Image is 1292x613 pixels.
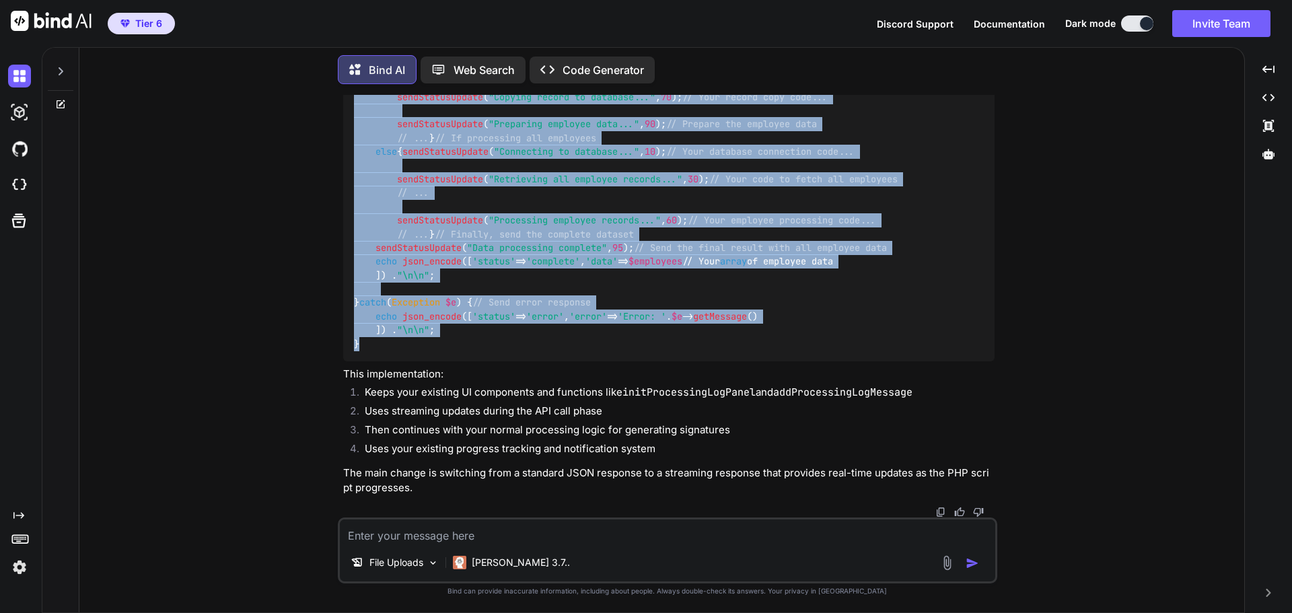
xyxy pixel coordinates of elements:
[338,586,997,596] p: Bind can provide inaccurate information, including about people. Always double-check its answers....
[445,297,456,309] span: $e
[935,507,946,517] img: copy
[672,310,682,322] span: $e
[773,386,912,399] code: addProcessingLogMessage
[489,215,661,227] span: "Processing employee records..."
[397,324,429,336] span: "\n\n"
[375,242,462,254] span: sendStatusUpdate
[682,91,828,103] span: // Your record copy code...
[569,310,607,322] span: 'error'
[1172,10,1270,37] button: Invite Team
[973,507,984,517] img: dislike
[645,146,655,158] span: 10
[720,256,747,268] span: array
[666,215,677,227] span: 60
[472,256,515,268] span: 'status'
[1065,17,1116,30] span: Dark mode
[645,118,655,131] span: 90
[526,310,564,322] span: 'error'
[472,556,570,569] p: [PERSON_NAME] 3.7..
[397,187,429,199] span: // ...
[688,173,698,185] span: 30
[369,556,423,569] p: File Uploads
[629,256,682,268] span: $employees
[661,91,672,103] span: 70
[8,65,31,87] img: darkChat
[343,466,995,496] p: The main change is switching from a standard JSON response to a streaming response that provides ...
[354,404,995,423] li: Uses streaming updates during the API call phase
[489,91,655,103] span: "Copying record to database..."
[11,11,92,31] img: Bind AI
[397,173,483,185] span: sendStatusUpdate
[693,310,747,322] span: getMessage
[472,297,591,309] span: // Send error response
[397,118,483,131] span: sendStatusUpdate
[966,556,979,570] img: icon
[666,118,817,131] span: // Prepare the employee data
[375,146,397,158] span: else
[397,132,429,144] span: // ...
[397,91,483,103] span: sendStatusUpdate
[612,242,623,254] span: 95
[402,146,489,158] span: sendStatusUpdate
[402,310,462,322] span: json_encode
[489,173,682,185] span: "Retrieving all employee records..."
[453,556,466,569] img: Claude 3.7 Sonnet (Anthropic)
[120,20,130,28] img: premium
[359,297,386,309] span: catch
[688,215,876,227] span: // Your employee processing code...
[392,297,440,309] span: Exception
[454,62,515,78] p: Web Search
[563,62,644,78] p: Code Generator
[494,146,639,158] span: "Connecting to database..."
[467,242,607,254] span: "Data processing complete"
[618,310,666,322] span: 'Error: '
[354,385,995,404] li: Keeps your existing UI components and functions like and
[397,269,429,281] span: "\n\n"
[8,137,31,160] img: githubDark
[472,310,515,322] span: 'status'
[397,215,483,227] span: sendStatusUpdate
[354,423,995,441] li: Then continues with your normal processing logic for generating signatures
[135,17,162,30] span: Tier 6
[375,256,397,268] span: echo
[877,18,954,30] span: Discord Support
[108,13,175,34] button: premiumTier 6
[435,228,634,240] span: // Finally, send the complete dataset
[427,557,439,569] img: Pick Models
[526,256,580,268] span: 'complete'
[585,256,618,268] span: 'data'
[709,173,898,185] span: // Your code to fetch all employees
[634,242,887,254] span: // Send the final result with all employee data
[397,228,429,240] span: // ...
[974,18,1045,30] span: Documentation
[666,146,855,158] span: // Your database connection code...
[622,386,756,399] code: initProcessingLogPanel
[354,441,995,460] li: Uses your existing progress tracking and notification system
[369,62,405,78] p: Bind AI
[402,256,462,268] span: json_encode
[8,556,31,579] img: settings
[8,174,31,196] img: cloudideIcon
[939,555,955,571] img: attachment
[435,132,596,144] span: // If processing all employees
[8,101,31,124] img: darkAi-studio
[375,310,397,322] span: echo
[343,367,995,382] p: This implementation:
[489,118,639,131] span: "Preparing employee data..."
[954,507,965,517] img: like
[877,17,954,31] button: Discord Support
[974,17,1045,31] button: Documentation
